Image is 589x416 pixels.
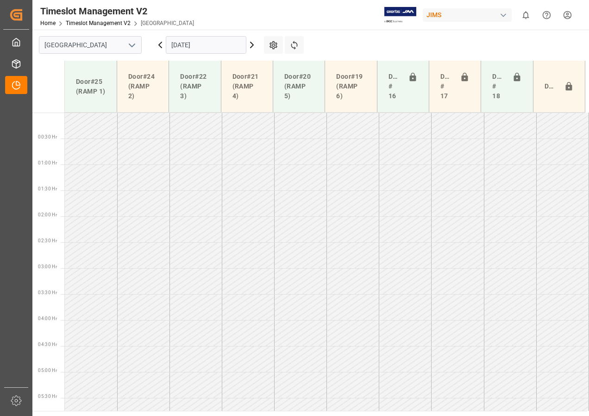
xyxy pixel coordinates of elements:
a: Timeslot Management V2 [66,20,131,26]
a: Home [40,20,56,26]
div: Door#20 (RAMP 5) [281,68,317,105]
button: JIMS [423,6,515,24]
span: 02:30 Hr [38,238,57,243]
div: Door#19 (RAMP 6) [332,68,369,105]
div: Doors # 18 [489,68,508,105]
span: 01:00 Hr [38,160,57,165]
button: Help Center [536,5,557,25]
div: Door#23 [541,78,560,95]
span: 03:30 Hr [38,290,57,295]
div: Doors # 17 [437,68,456,105]
span: 00:30 Hr [38,134,57,139]
span: 01:30 Hr [38,186,57,191]
div: Door#22 (RAMP 3) [176,68,213,105]
span: 02:00 Hr [38,212,57,217]
button: show 0 new notifications [515,5,536,25]
div: Doors # 16 [385,68,404,105]
div: Door#25 (RAMP 1) [72,73,109,100]
input: DD-MM-YYYY [166,36,246,54]
div: Timeslot Management V2 [40,4,194,18]
span: 05:30 Hr [38,394,57,399]
span: 04:30 Hr [38,342,57,347]
div: Door#21 (RAMP 4) [229,68,265,105]
div: Door#24 (RAMP 2) [125,68,161,105]
input: Type to search/select [39,36,142,54]
span: 03:00 Hr [38,264,57,269]
span: 05:00 Hr [38,368,57,373]
img: Exertis%20JAM%20-%20Email%20Logo.jpg_1722504956.jpg [384,7,416,23]
div: JIMS [423,8,512,22]
button: open menu [125,38,138,52]
span: 04:00 Hr [38,316,57,321]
